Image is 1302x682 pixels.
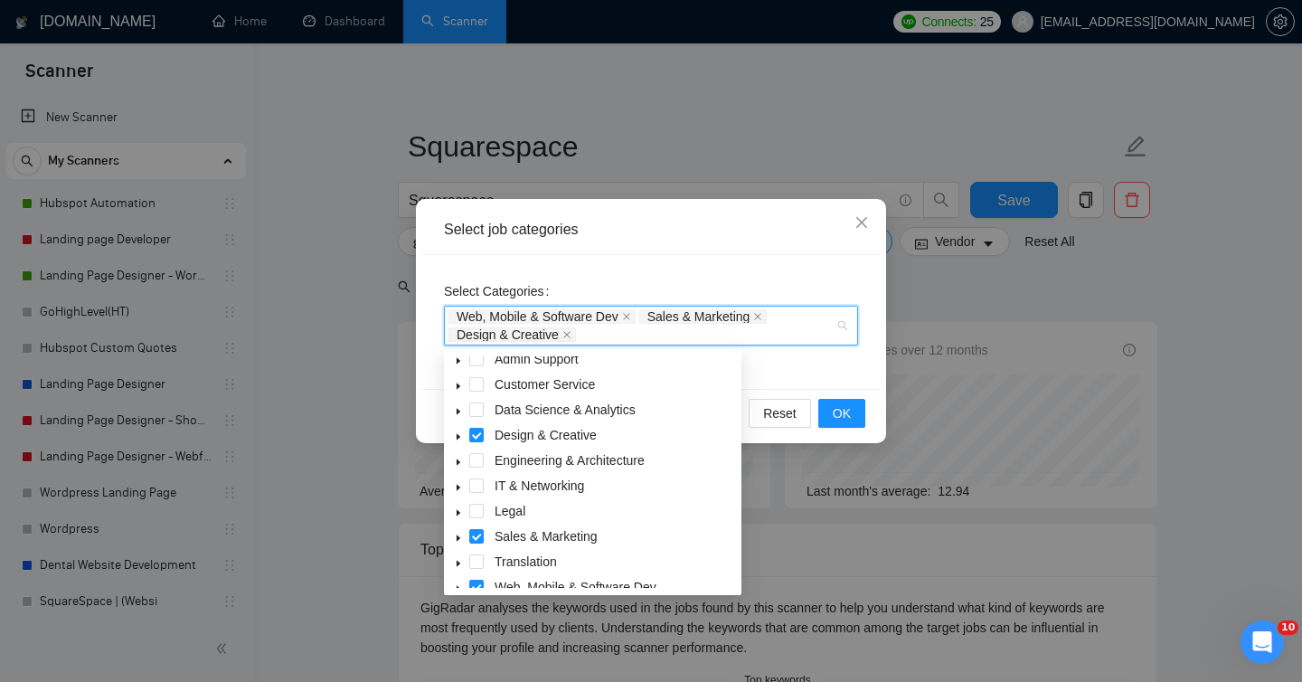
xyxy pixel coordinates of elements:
[457,310,618,323] span: Web, Mobile & Software Dev
[818,399,865,428] button: OK
[454,407,463,416] span: caret-down
[454,584,463,593] span: caret-down
[495,504,525,518] span: Legal
[1278,620,1298,635] span: 10
[495,529,598,544] span: Sales & Marketing
[647,310,750,323] span: Sales & Marketing
[753,312,762,321] span: close
[491,374,738,395] span: Customer Service
[454,508,463,517] span: caret-down
[495,352,579,366] span: Admin Support
[454,483,463,492] span: caret-down
[457,328,559,341] span: Design & Creative
[495,478,584,493] span: IT & Networking
[854,215,869,230] span: close
[454,458,463,467] span: caret-down
[580,327,583,342] input: Select Categories
[448,327,576,342] span: Design & Creative
[454,382,463,391] span: caret-down
[491,348,738,370] span: Admin Support
[1241,620,1284,664] iframe: Intercom live chat
[749,399,811,428] button: Reset
[495,554,557,569] span: Translation
[491,424,738,446] span: Design & Creative
[454,559,463,568] span: caret-down
[495,580,656,594] span: Web, Mobile & Software Dev
[454,534,463,543] span: caret-down
[639,309,768,324] span: Sales & Marketing
[491,551,738,573] span: Translation
[562,330,571,339] span: close
[454,356,463,365] span: caret-down
[491,576,738,598] span: Web, Mobile & Software Dev
[833,403,851,423] span: OK
[763,403,797,423] span: Reset
[491,500,738,522] span: Legal
[622,312,631,321] span: close
[495,428,597,442] span: Design & Creative
[491,399,738,421] span: Data Science & Analytics
[491,526,738,547] span: Sales & Marketing
[491,475,738,497] span: IT & Networking
[495,403,636,417] span: Data Science & Analytics
[454,432,463,441] span: caret-down
[491,450,738,471] span: Engineering & Architecture
[444,277,556,306] label: Select Categories
[495,377,595,392] span: Customer Service
[448,309,636,324] span: Web, Mobile & Software Dev
[495,453,645,468] span: Engineering & Architecture
[444,220,858,240] div: Select job categories
[837,199,886,248] button: Close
